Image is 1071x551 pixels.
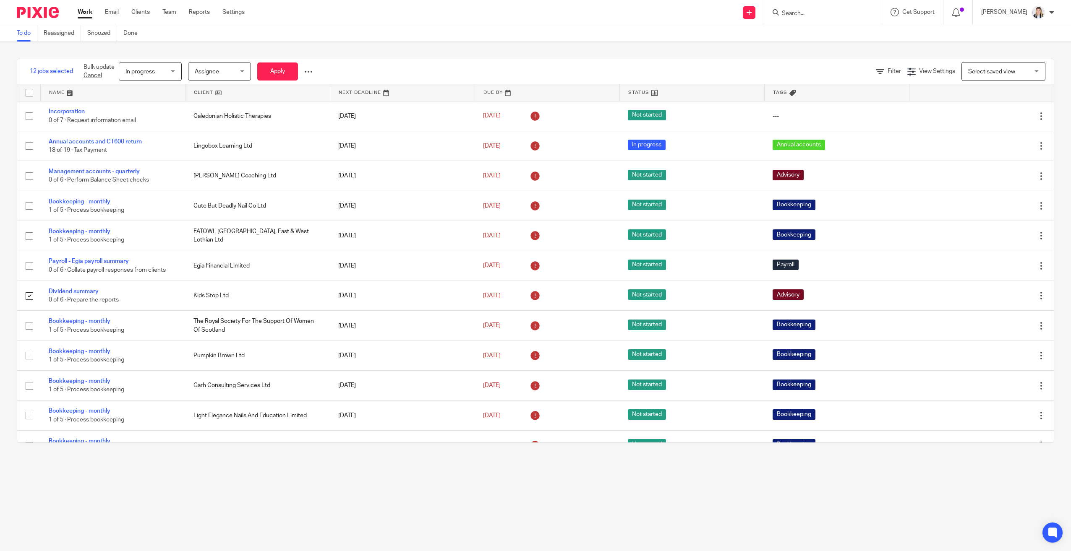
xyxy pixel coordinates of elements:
[773,320,815,330] span: Bookkeeping
[49,169,140,174] a: Management accounts - quarterly
[330,340,475,370] td: [DATE]
[483,173,501,179] span: [DATE]
[49,357,124,363] span: 1 of 5 · Process bookkeeping
[49,267,166,273] span: 0 of 6 · Collate payroll responses from clients
[773,200,815,210] span: Bookkeeping
[773,349,815,360] span: Bookkeeping
[49,207,124,213] span: 1 of 5 · Process bookkeeping
[185,221,330,251] td: FATOWL [GEOGRAPHIC_DATA], East & West Lothian Ltd
[49,237,124,243] span: 1 of 5 · Process bookkeeping
[773,90,787,95] span: Tags
[628,110,666,120] span: Not started
[628,289,666,300] span: Not started
[185,431,330,460] td: Kids Stop Ltd
[330,431,475,460] td: [DATE]
[185,311,330,340] td: The Royal Society For The Support Of Women Of Scotland
[773,289,804,300] span: Advisory
[330,281,475,311] td: [DATE]
[189,8,210,16] a: Reports
[628,439,666,450] span: Not started
[902,9,935,15] span: Get Support
[84,63,115,80] p: Bulk update
[919,68,955,74] span: View Settings
[483,293,501,299] span: [DATE]
[185,131,330,161] td: Lingobox Learning Ltd
[773,409,815,420] span: Bookkeeping
[84,73,102,78] a: Cancel
[773,140,825,150] span: Annual accounts
[49,258,129,264] a: Payroll - Egia payroll summary
[49,438,110,444] a: Bookkeeping - monthly
[87,25,117,42] a: Snoozed
[968,69,1015,75] span: Select saved view
[49,177,149,183] span: 0 of 6 · Perform Balance Sheet checks
[185,161,330,191] td: [PERSON_NAME] Coaching Ltd
[628,170,666,180] span: Not started
[105,8,119,16] a: Email
[49,147,107,153] span: 18 of 19 · Tax Payment
[123,25,144,42] a: Done
[49,387,124,393] span: 1 of 5 · Process bookkeeping
[49,117,136,123] span: 0 of 7 · Request information email
[628,229,666,240] span: Not started
[49,297,119,303] span: 0 of 6 · Prepare the reports
[17,25,37,42] a: To do
[483,143,501,149] span: [DATE]
[185,101,330,131] td: Caledonian Holistic Therapies
[125,69,155,75] span: In progress
[185,191,330,221] td: Cute But Deadly Nail Co Ltd
[49,199,110,205] a: Bookkeeping - monthly
[49,327,124,333] span: 1 of 5 · Process bookkeeping
[330,161,475,191] td: [DATE]
[981,8,1027,16] p: [PERSON_NAME]
[49,288,99,294] a: Dividend summary
[330,191,475,221] td: [DATE]
[131,8,150,16] a: Clients
[49,109,85,114] a: Incorporation
[628,409,666,420] span: Not started
[49,348,110,354] a: Bookkeeping - monthly
[330,371,475,400] td: [DATE]
[628,140,666,150] span: In progress
[773,379,815,390] span: Bookkeeping
[483,203,501,209] span: [DATE]
[44,25,81,42] a: Reassigned
[185,371,330,400] td: Garh Consulting Services Ltd
[257,62,298,81] button: Apply
[222,8,245,16] a: Settings
[162,8,176,16] a: Team
[49,229,110,234] a: Bookkeeping - monthly
[1032,6,1045,19] img: Carlean%20Parker%20Pic.jpg
[17,7,59,18] img: Pixie
[773,229,815,240] span: Bookkeeping
[483,382,501,388] span: [DATE]
[773,170,804,180] span: Advisory
[49,378,110,384] a: Bookkeeping - monthly
[483,263,501,269] span: [DATE]
[483,233,501,239] span: [DATE]
[773,112,901,120] div: ---
[330,131,475,161] td: [DATE]
[483,353,501,359] span: [DATE]
[330,400,475,430] td: [DATE]
[330,251,475,281] td: [DATE]
[330,221,475,251] td: [DATE]
[49,139,142,145] a: Annual accounts and CT600 return
[628,349,666,360] span: Not started
[483,113,501,119] span: [DATE]
[888,68,901,74] span: Filter
[195,69,219,75] span: Assignee
[49,318,110,324] a: Bookkeeping - monthly
[185,340,330,370] td: Pumpkin Brown Ltd
[185,281,330,311] td: Kids Stop Ltd
[628,379,666,390] span: Not started
[49,417,124,423] span: 1 of 5 · Process bookkeeping
[49,408,110,414] a: Bookkeeping - monthly
[185,400,330,430] td: Light Elegance Nails And Education Limited
[773,260,799,270] span: Payroll
[483,322,501,328] span: [DATE]
[628,260,666,270] span: Not started
[483,413,501,418] span: [DATE]
[185,251,330,281] td: Egia Financial Limited
[628,200,666,210] span: Not started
